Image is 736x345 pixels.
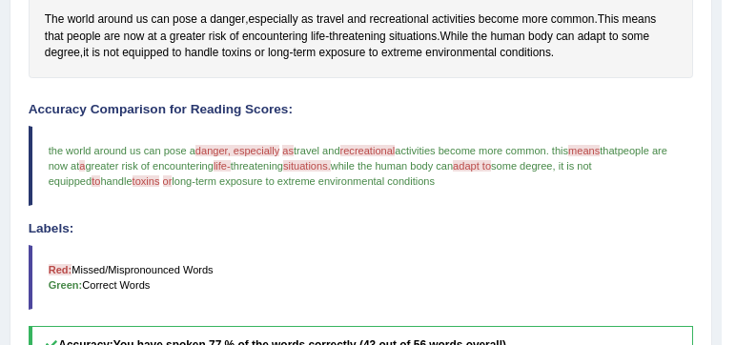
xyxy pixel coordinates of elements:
[389,29,437,46] span: Click to see word definition
[97,11,133,29] span: Click to see word definition
[85,160,213,172] span: greater risk of encountering
[29,245,694,310] blockquote: Missed/Mispronounced Words Correct Words
[255,45,265,62] span: Click to see word definition
[381,45,422,62] span: Click to see word definition
[92,175,100,187] span: to
[210,11,245,29] span: Click to see word definition
[479,11,519,29] span: Click to see word definition
[230,29,239,46] span: Click to see word definition
[152,11,170,29] span: Click to see word definition
[172,45,181,62] span: Click to see word definition
[248,11,297,29] span: Click to see word definition
[294,145,340,156] span: travel and
[231,160,283,172] span: threatening
[551,11,595,29] span: Click to see word definition
[100,175,132,187] span: handle
[200,11,207,29] span: Click to see word definition
[104,29,120,46] span: Click to see word definition
[49,264,72,275] b: Red:
[500,45,551,62] span: Click to see word definition
[440,29,468,46] span: Click to see word definition
[45,45,80,62] span: Click to see word definition
[124,29,145,46] span: Click to see word definition
[136,11,149,29] span: Click to see word definition
[340,145,396,156] span: recreational
[29,103,694,117] h4: Accuracy Comparison for Reading Scores:
[49,145,195,156] span: the world around us can pose a
[556,29,574,46] span: Click to see word definition
[283,160,331,172] span: situations.
[568,145,600,156] span: means
[521,11,547,29] span: Click to see word definition
[395,145,545,156] span: activities become more common
[453,160,491,172] span: adapt to
[317,11,344,29] span: Click to see word definition
[29,222,694,236] h4: Labels:
[133,175,160,187] span: toxins
[329,29,386,46] span: Click to see word definition
[214,160,231,172] span: life-
[623,11,657,29] span: Click to see word definition
[172,175,435,187] span: long-term exposure to extreme environmental conditions
[598,11,619,29] span: Click to see word definition
[546,145,549,156] span: .
[148,29,157,46] span: Click to see word definition
[311,29,325,46] span: Click to see word definition
[170,29,206,46] span: Click to see word definition
[79,160,85,172] span: a
[600,145,617,156] span: that
[425,45,497,62] span: Click to see word definition
[68,11,94,29] span: Click to see word definition
[92,45,100,62] span: Click to see word definition
[49,279,83,291] b: Green:
[122,45,169,62] span: Click to see word definition
[185,45,219,62] span: Click to see word definition
[83,45,89,62] span: Click to see word definition
[369,11,428,29] span: Click to see word definition
[553,160,556,172] span: ,
[432,11,476,29] span: Click to see word definition
[552,145,568,156] span: this
[369,45,378,62] span: Click to see word definition
[491,160,552,172] span: some degree
[103,45,119,62] span: Click to see word definition
[609,29,619,46] span: Click to see word definition
[173,11,197,29] span: Click to see word definition
[293,45,316,62] span: Click to see word definition
[45,11,65,29] span: Click to see word definition
[160,29,167,46] span: Click to see word definition
[268,45,289,62] span: Click to see word definition
[490,29,524,46] span: Click to see word definition
[209,29,227,46] span: Click to see word definition
[528,29,553,46] span: Click to see word definition
[331,160,453,172] span: while the human body can
[67,29,101,46] span: Click to see word definition
[622,29,649,46] span: Click to see word definition
[45,29,64,46] span: Click to see word definition
[49,145,670,172] span: people are now at
[578,29,606,46] span: Click to see word definition
[319,45,366,62] span: Click to see word definition
[472,29,488,46] span: Click to see word definition
[347,11,366,29] span: Click to see word definition
[163,175,173,187] span: or
[282,145,294,156] span: as
[301,11,314,29] span: Click to see word definition
[242,29,308,46] span: Click to see word definition
[222,45,252,62] span: Click to see word definition
[195,145,279,156] span: danger, especially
